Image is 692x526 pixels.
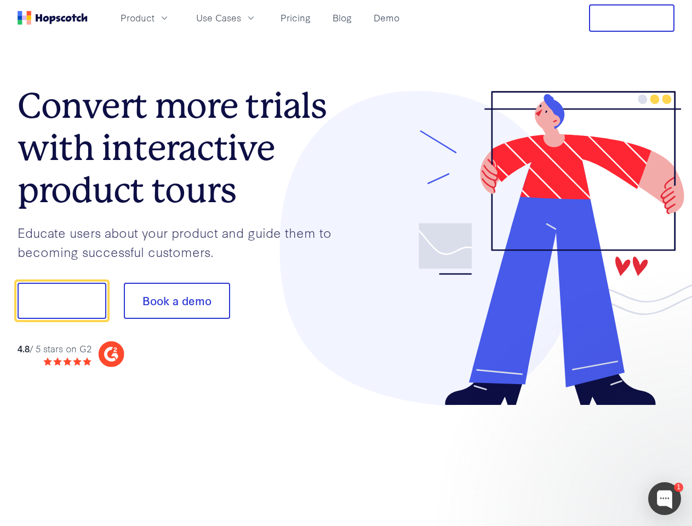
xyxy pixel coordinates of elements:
button: Product [114,9,176,27]
a: Home [18,11,88,25]
button: Free Trial [589,4,674,32]
p: Educate users about your product and guide them to becoming successful customers. [18,223,346,261]
span: Product [121,11,155,25]
button: Use Cases [190,9,263,27]
a: Pricing [276,9,315,27]
h1: Convert more trials with interactive product tours [18,85,346,211]
div: / 5 stars on G2 [18,342,91,356]
button: Book a demo [124,283,230,319]
a: Blog [328,9,356,27]
a: Demo [369,9,404,27]
button: Show me! [18,283,106,319]
span: Use Cases [196,11,241,25]
div: 1 [674,483,683,492]
strong: 4.8 [18,342,30,355]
